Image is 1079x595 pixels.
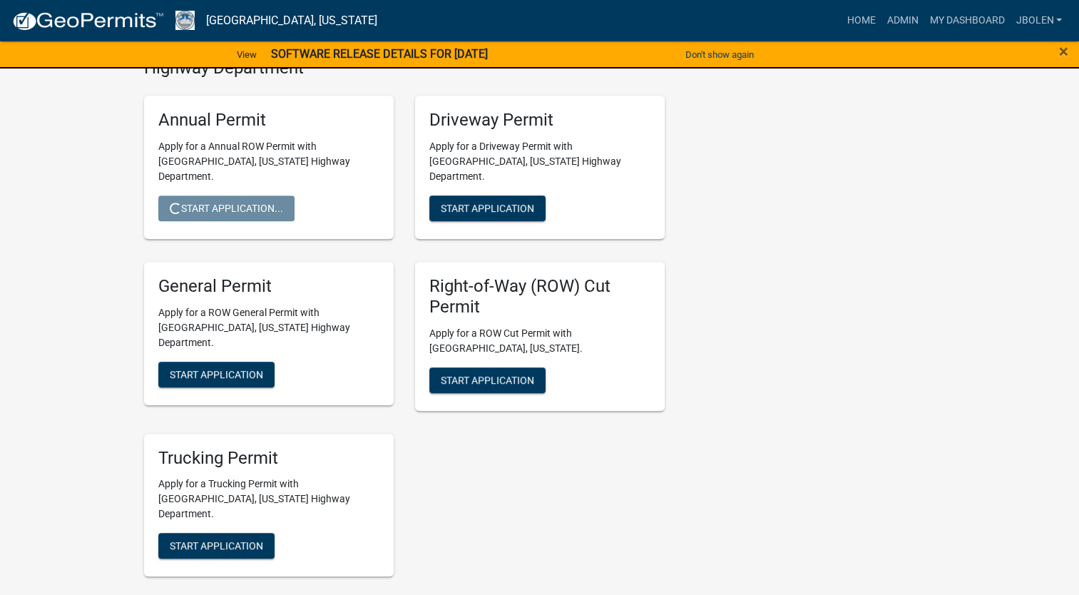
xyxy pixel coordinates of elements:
h5: Annual Permit [158,110,379,131]
button: Start Application [429,367,546,393]
a: [GEOGRAPHIC_DATA], [US_STATE] [206,9,377,33]
span: Start Application [441,203,534,214]
p: Apply for a Driveway Permit with [GEOGRAPHIC_DATA], [US_STATE] Highway Department. [429,139,650,184]
span: Start Application [170,368,263,380]
p: Apply for a Annual ROW Permit with [GEOGRAPHIC_DATA], [US_STATE] Highway Department. [158,139,379,184]
h5: Right-of-Way (ROW) Cut Permit [429,276,650,317]
a: jbolen [1010,7,1068,34]
button: Don't show again [680,43,760,66]
img: Vigo County, Indiana [175,11,195,30]
a: View [231,43,262,66]
p: Apply for a ROW General Permit with [GEOGRAPHIC_DATA], [US_STATE] Highway Department. [158,305,379,350]
h5: General Permit [158,276,379,297]
p: Apply for a ROW Cut Permit with [GEOGRAPHIC_DATA], [US_STATE]. [429,326,650,356]
span: Start Application [170,540,263,551]
button: Start Application [158,533,275,559]
button: Start Application [158,362,275,387]
p: Apply for a Trucking Permit with [GEOGRAPHIC_DATA], [US_STATE] Highway Department. [158,477,379,522]
strong: SOFTWARE RELEASE DETAILS FOR [DATE] [271,47,488,61]
h5: Trucking Permit [158,448,379,469]
h5: Driveway Permit [429,110,650,131]
a: Home [841,7,881,34]
button: Start Application... [158,195,295,221]
span: Start Application... [170,203,283,214]
span: Start Application [441,374,534,385]
a: My Dashboard [924,7,1010,34]
button: Close [1059,43,1068,60]
a: Admin [881,7,924,34]
button: Start Application [429,195,546,221]
span: × [1059,41,1068,61]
